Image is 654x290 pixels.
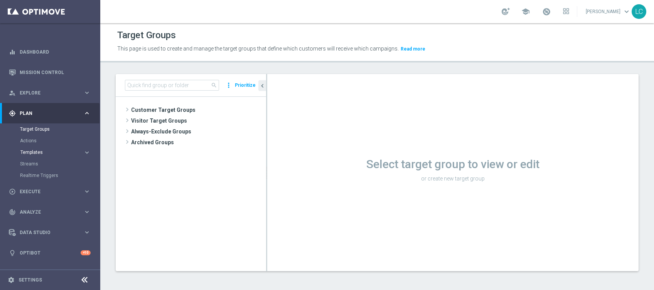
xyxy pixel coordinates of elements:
[20,170,99,181] div: Realtime Triggers
[83,110,91,117] i: keyboard_arrow_right
[131,126,266,137] span: Always-Exclude Groups
[20,138,80,144] a: Actions
[20,243,81,263] a: Optibot
[9,89,83,96] div: Explore
[20,147,99,158] div: Templates
[8,189,91,195] button: play_circle_outline Execute keyboard_arrow_right
[83,229,91,236] i: keyboard_arrow_right
[125,80,219,91] input: Quick find group or folder
[8,69,91,76] button: Mission Control
[9,209,83,216] div: Analyze
[131,137,266,148] span: Archived Groups
[8,90,91,96] button: person_search Explore keyboard_arrow_right
[622,7,631,16] span: keyboard_arrow_down
[20,149,91,155] button: Templates keyboard_arrow_right
[9,188,83,195] div: Execute
[20,42,91,62] a: Dashboard
[225,80,233,91] i: more_vert
[131,115,266,126] span: Visitor Target Groups
[9,250,16,256] i: lightbulb
[20,230,83,235] span: Data Studio
[20,123,99,135] div: Target Groups
[20,172,80,179] a: Realtime Triggers
[8,110,91,116] button: gps_fixed Plan keyboard_arrow_right
[20,158,99,170] div: Streams
[9,110,16,117] i: gps_fixed
[259,82,266,89] i: chevron_left
[20,62,91,83] a: Mission Control
[117,30,176,41] h1: Target Groups
[211,82,217,88] span: search
[117,46,399,52] span: This page is used to create and manage the target groups that define which customers will receive...
[632,4,646,19] div: LC
[9,49,16,56] i: equalizer
[8,250,91,256] button: lightbulb Optibot +10
[9,229,83,236] div: Data Studio
[20,150,83,155] div: Templates
[8,229,91,236] button: Data Studio keyboard_arrow_right
[9,209,16,216] i: track_changes
[20,126,80,132] a: Target Groups
[8,277,15,283] i: settings
[267,157,639,171] h1: Select target group to view or edit
[267,175,639,182] p: or create new target group
[8,49,91,55] button: equalizer Dashboard
[131,105,266,115] span: Customer Target Groups
[83,208,91,216] i: keyboard_arrow_right
[81,250,91,255] div: +10
[19,278,42,282] a: Settings
[9,62,91,83] div: Mission Control
[9,243,91,263] div: Optibot
[20,111,83,116] span: Plan
[258,80,266,91] button: chevron_left
[400,45,426,53] button: Read more
[8,209,91,215] button: track_changes Analyze keyboard_arrow_right
[9,89,16,96] i: person_search
[234,80,257,91] button: Prioritize
[20,135,99,147] div: Actions
[9,188,16,195] i: play_circle_outline
[20,91,83,95] span: Explore
[20,161,80,167] a: Streams
[521,7,530,16] span: school
[83,188,91,195] i: keyboard_arrow_right
[20,189,83,194] span: Execute
[9,42,91,62] div: Dashboard
[9,110,83,117] div: Plan
[585,6,632,17] a: [PERSON_NAME]keyboard_arrow_down
[83,149,91,156] i: keyboard_arrow_right
[20,210,83,214] span: Analyze
[83,89,91,96] i: keyboard_arrow_right
[20,150,76,155] span: Templates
